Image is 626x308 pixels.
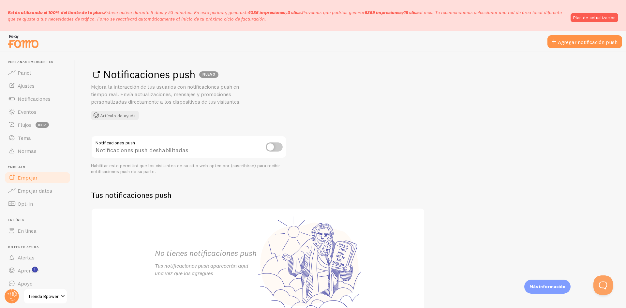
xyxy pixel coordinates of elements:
[4,105,71,118] a: Eventos
[18,254,35,261] font: Alertas
[18,187,52,194] font: Empujar datos
[4,79,71,92] a: Ajustes
[249,9,285,15] font: 1035 impresiones
[573,15,616,21] font: Plan de actualización
[402,9,404,15] font: y
[91,190,171,200] font: Tus notificaciones push
[18,122,32,128] font: Flujos
[18,82,35,89] font: Ajustes
[8,245,39,249] font: Obtener ayuda
[302,9,365,15] font: Prevemos que podrías generar
[4,92,71,105] a: Notificaciones
[155,248,257,258] font: No tienes notificaciones push
[18,95,51,102] font: Notificaciones
[202,72,216,77] font: NUEVO
[4,184,71,197] a: Empujar datos
[593,275,613,295] iframe: Ayuda Scout Beacon - Abierto
[8,60,53,64] font: Ventanas emergentes
[4,118,71,131] a: Flujos beta
[285,9,288,15] font: y
[23,288,67,304] a: Tienda Bpower
[365,9,402,15] font: 6369 impresiones
[404,9,419,15] font: 18 clics
[18,267,39,274] font: Aprender
[7,33,39,50] img: fomo-relay-logo-orange.svg
[4,264,71,277] a: Aprender
[4,197,71,210] a: Opt-In
[18,200,33,207] font: Opt-In
[4,224,71,237] a: En línea
[96,146,188,154] font: Notificaciones push deshabilitadas
[103,68,195,81] font: Notificaciones push
[8,9,104,15] font: Estás utilizando el 100% del límite de tu plan.
[4,171,71,184] a: Empujar
[524,280,571,294] div: Más información
[91,163,280,174] font: Habilitar esto permitirá que los visitantes de su sitio web opten por (suscribirse) para recibir ...
[4,131,71,144] a: Tema
[8,218,24,222] font: En línea
[32,267,38,272] svg: <p>Watch New Feature Tutorials!</p>
[18,227,37,234] font: En línea
[28,293,59,299] font: Tienda Bpower
[18,69,31,76] font: Panel
[38,123,47,126] font: beta
[18,174,37,181] font: Empujar
[155,262,248,276] font: Tus notificaciones push aparecerán aquí una vez que las agregues
[18,280,33,287] font: Apoyo
[8,165,25,169] font: Empujar
[529,284,565,289] font: Más información
[4,277,71,290] a: Apoyo
[91,83,241,105] font: Mejora la interacción de tus usuarios con notificaciones push en tiempo real. Envía actualizacion...
[18,148,37,154] font: Normas
[18,135,31,141] font: Tema
[100,112,136,118] font: Artículo de ayuda
[288,9,302,15] font: 3 clics.
[18,109,37,115] font: Eventos
[4,251,71,264] a: Alertas
[91,111,139,120] button: Artículo de ayuda
[4,144,71,157] a: Normas
[4,66,71,79] a: Panel
[104,9,249,15] font: Estuvo activo durante 5 días y 53 minutos. En este período, generaste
